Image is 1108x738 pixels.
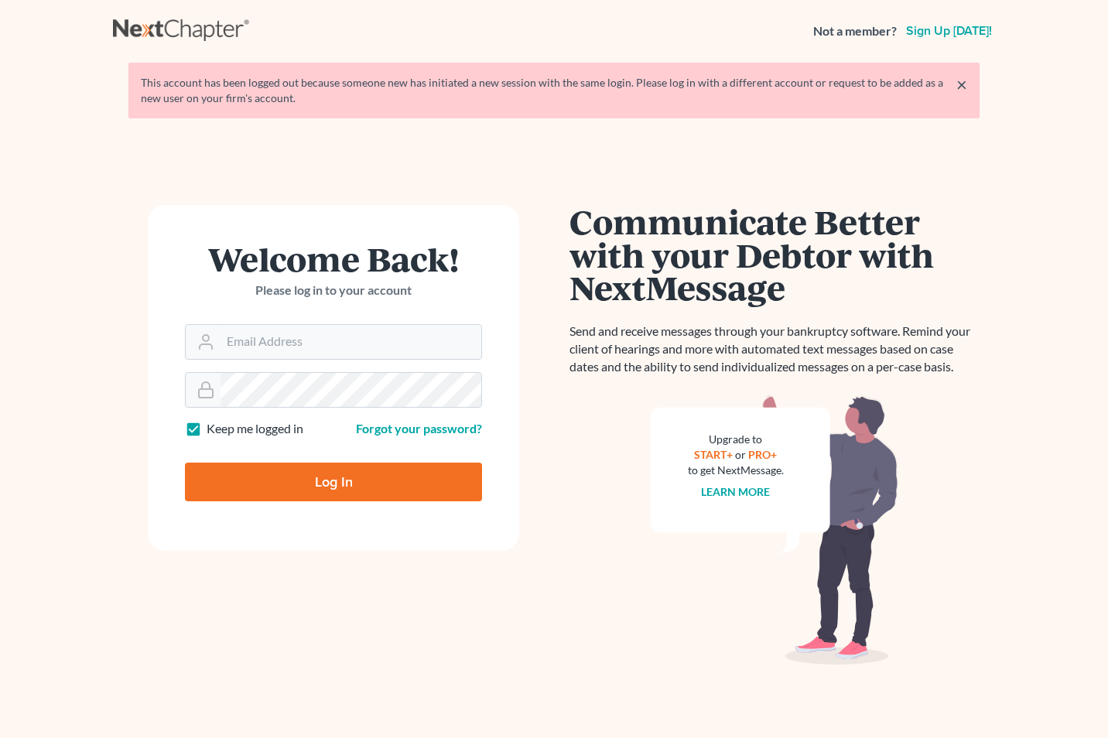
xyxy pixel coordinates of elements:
[651,395,898,665] img: nextmessage_bg-59042aed3d76b12b5cd301f8e5b87938c9018125f34e5fa2b7a6b67550977c72.svg
[185,242,482,275] h1: Welcome Back!
[813,22,897,40] strong: Not a member?
[141,75,967,106] div: This account has been logged out because someone new has initiated a new session with the same lo...
[185,282,482,299] p: Please log in to your account
[207,420,303,438] label: Keep me logged in
[736,448,747,461] span: or
[688,432,784,447] div: Upgrade to
[688,463,784,478] div: to get NextMessage.
[956,75,967,94] a: ×
[356,421,482,436] a: Forgot your password?
[695,448,734,461] a: START+
[569,323,980,376] p: Send and receive messages through your bankruptcy software. Remind your client of hearings and mo...
[569,205,980,304] h1: Communicate Better with your Debtor with NextMessage
[749,448,778,461] a: PRO+
[185,463,482,501] input: Log In
[702,485,771,498] a: Learn more
[903,25,995,37] a: Sign up [DATE]!
[221,325,481,359] input: Email Address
